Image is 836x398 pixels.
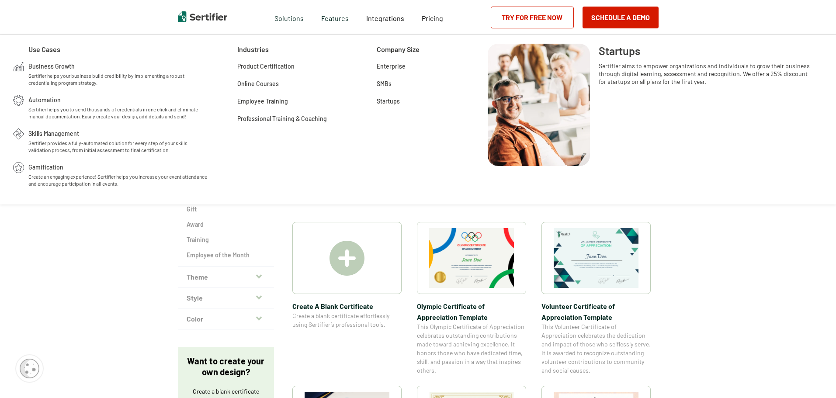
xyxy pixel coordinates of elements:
[237,79,279,87] a: Online Courses
[237,96,288,105] a: Employee Training
[187,251,265,260] a: Employee of the Month
[429,228,514,288] img: Olympic Certificate of Appreciation​ Template
[422,12,443,23] a: Pricing
[28,162,63,171] span: Gamification
[28,128,209,153] a: Skills ManagementSertifier provides a fully-automated solution for every step of your skills vali...
[274,12,304,23] span: Solutions
[28,95,61,104] span: Automation
[599,44,640,58] span: Startups
[187,205,265,214] a: Gift
[377,44,420,55] span: Company Size
[541,301,651,322] span: Volunteer Certificate of Appreciation Template
[330,241,364,276] img: Create A Blank Certificate
[541,222,651,375] a: Volunteer Certificate of Appreciation TemplateVolunteer Certificate of Appreciation TemplateThis ...
[187,356,265,377] p: Want to create your own design?
[178,266,274,287] button: Theme
[377,61,406,70] a: Enterprise
[488,44,590,166] img: Startups
[28,61,75,70] span: Business Growth
[178,287,274,308] button: Style
[237,44,269,55] span: Industries
[20,359,39,378] img: Cookie Popup Icon
[541,322,651,375] span: This Volunteer Certificate of Appreciation celebrates the dedication and impact of those who self...
[366,12,404,23] a: Integrations
[237,114,327,122] a: Professional Training & Coaching
[792,356,836,398] iframe: Chat Widget
[28,128,79,137] span: Skills Management
[377,96,400,105] a: Startups
[28,72,209,86] span: Sertifier helps your business build credibility by implementing a robust credentialing program st...
[187,235,265,244] a: Training
[28,61,209,86] a: Business GrowthSertifier helps your business build credibility by implementing a robust credentia...
[28,44,60,55] span: Use Cases
[292,301,402,311] span: Create A Blank Certificate
[422,14,443,22] span: Pricing
[417,322,526,375] span: This Olympic Certificate of Appreciation celebrates outstanding contributions made toward achievi...
[28,173,209,187] span: Create an engaging experience! Sertifier helps you increase your event attendance and encourage p...
[13,162,24,173] img: Gamification Icon
[554,228,638,288] img: Volunteer Certificate of Appreciation Template
[321,12,349,23] span: Features
[491,7,574,28] a: Try for Free Now
[28,95,209,120] a: AutomationSertifier helps you to send thousands of credentials in one click and eliminate manual ...
[13,95,24,106] img: Automation Icon
[377,79,392,87] a: SMBs
[417,301,526,322] span: Olympic Certificate of Appreciation​ Template
[583,7,659,28] button: Schedule a Demo
[13,61,24,72] img: Business Growth Icon
[417,222,526,375] a: Olympic Certificate of Appreciation​ TemplateOlympic Certificate of Appreciation​ TemplateThis Ol...
[366,14,404,22] span: Integrations
[178,11,227,22] img: Sertifier | Digital Credentialing Platform
[187,220,265,229] a: Award
[13,128,24,139] img: Skills Management Icon
[28,162,209,187] a: GamificationCreate an engaging experience! Sertifier helps you increase your event attendance and...
[599,62,814,86] span: Sertifier aims to empower organizations and individuals to grow their business through digital le...
[178,308,274,329] button: Color
[28,106,209,120] span: Sertifier helps you to send thousands of credentials in one click and eliminate manual documentat...
[237,61,295,70] a: Product Certification
[292,311,402,329] span: Create a blank certificate effortlessly using Sertifier’s professional tools.
[28,139,209,153] span: Sertifier provides a fully-automated solution for every step of your skills validation process, f...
